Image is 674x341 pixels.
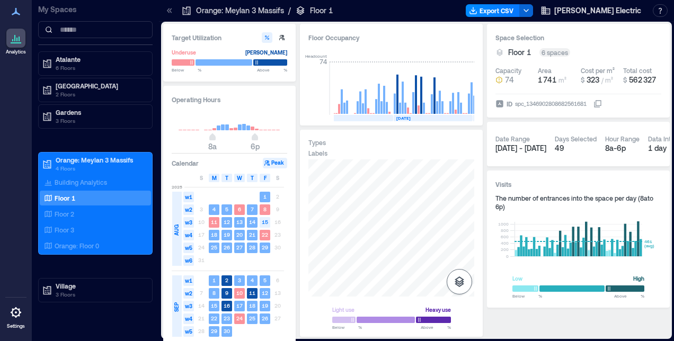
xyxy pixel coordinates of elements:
[512,273,522,284] div: Low
[55,194,75,202] p: Floor 1
[183,275,194,286] span: w1
[263,158,287,168] button: Peak
[212,277,216,283] text: 1
[172,32,287,43] h3: Target Utilization
[538,75,556,84] span: 1 741
[263,206,267,212] text: 8
[623,76,627,84] span: $
[605,134,640,143] div: Hour Range
[539,48,570,57] div: 6 spaces
[211,328,217,334] text: 29
[249,290,255,296] text: 11
[501,234,509,239] tspan: 600
[211,302,217,309] text: 15
[225,206,228,212] text: 5
[224,328,230,334] text: 30
[224,315,230,321] text: 23
[555,134,597,143] div: Days Selected
[495,134,530,143] div: Date Range
[236,231,243,238] text: 20
[183,243,194,253] span: w5
[263,193,267,200] text: 1
[421,324,451,330] span: Above %
[466,4,520,17] button: Export CSV
[56,90,145,98] p: 2 Floors
[56,82,145,90] p: [GEOGRAPHIC_DATA]
[183,313,194,324] span: w4
[211,315,217,321] text: 22
[6,49,26,55] p: Analytics
[236,290,243,296] text: 10
[183,301,194,311] span: w3
[56,64,145,72] p: 6 Floors
[581,76,584,84] span: $
[308,32,474,43] div: Floor Occupancy
[263,277,267,283] text: 5
[236,219,243,225] text: 13
[558,76,566,84] span: m²
[498,221,509,227] tspan: 1000
[245,47,287,58] div: [PERSON_NAME]
[3,25,29,58] a: Analytics
[249,315,255,321] text: 25
[501,240,509,246] tspan: 400
[495,194,661,211] div: The number of entrances into the space per day ( 8a to 6p )
[211,219,217,225] text: 11
[505,75,514,85] span: 74
[183,288,194,299] span: w2
[172,67,201,73] span: Below %
[225,277,228,283] text: 2
[212,174,217,182] span: M
[251,206,254,212] text: 7
[56,55,145,64] p: Atalante
[172,47,196,58] div: Underuse
[238,277,241,283] text: 3
[7,323,25,329] p: Settings
[396,115,411,121] text: [DATE]
[251,277,254,283] text: 4
[495,143,546,152] span: [DATE] - [DATE]
[508,47,531,58] span: Floor 1
[224,231,230,238] text: 19
[236,315,243,321] text: 24
[308,149,327,157] div: Labels
[224,244,230,250] text: 26
[224,219,230,225] text: 12
[629,75,656,84] span: 562 327
[212,290,216,296] text: 8
[495,66,521,75] div: Capacity
[56,116,145,125] p: 3 Floors
[332,324,362,330] span: Below %
[212,206,216,212] text: 4
[200,174,203,182] span: S
[56,108,145,116] p: Gardens
[587,75,599,84] span: 323
[512,293,542,299] span: Below %
[310,5,333,16] p: Floor 1
[262,290,268,296] text: 12
[633,273,644,284] div: High
[183,192,194,202] span: w1
[211,231,217,238] text: 18
[56,282,145,290] p: Village
[425,304,451,315] div: Heavy use
[172,158,199,168] h3: Calendar
[56,290,145,299] p: 3 Floors
[506,254,509,259] tspan: 0
[236,302,243,309] text: 17
[38,4,153,15] p: My Spaces
[225,290,228,296] text: 9
[183,230,194,240] span: w4
[55,210,74,218] p: Floor 2
[262,302,268,309] text: 19
[56,156,145,164] p: Orange: Meylan 3 Massifs
[276,174,279,182] span: S
[183,204,194,215] span: w2
[196,5,284,16] p: Orange: Meylan 3 Massifs
[555,143,597,154] div: 49
[288,5,291,16] p: /
[601,76,613,84] span: / m²
[251,174,254,182] span: T
[172,184,182,190] span: 2025
[236,244,243,250] text: 27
